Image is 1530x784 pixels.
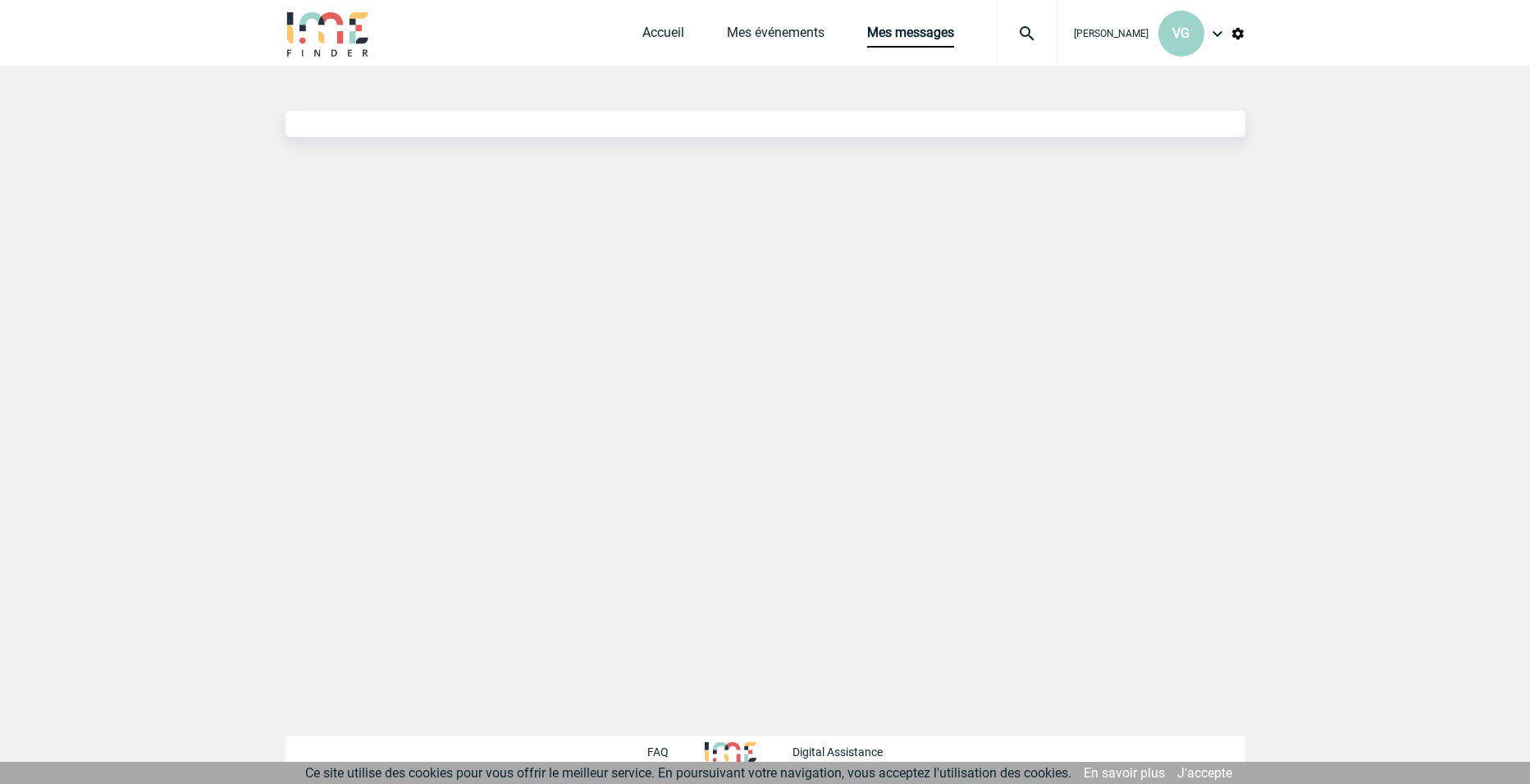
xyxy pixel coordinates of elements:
[1177,765,1232,781] a: J'accepte
[647,743,705,759] a: FAQ
[642,25,684,48] a: Accueil
[705,742,756,762] img: http://www.idealmeetingsevents.fr/
[727,25,824,48] a: Mes événements
[647,745,669,759] p: FAQ
[1084,765,1165,781] a: En savoir plus
[1172,25,1190,41] span: VG
[305,765,1071,781] span: Ce site utilise des cookies pour vous offrir le meilleur service. En poursuivant votre navigation...
[1074,28,1149,39] span: [PERSON_NAME]
[867,25,954,48] a: Mes messages
[792,745,883,759] p: Digital Assistance
[285,10,371,57] img: IME-Finder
